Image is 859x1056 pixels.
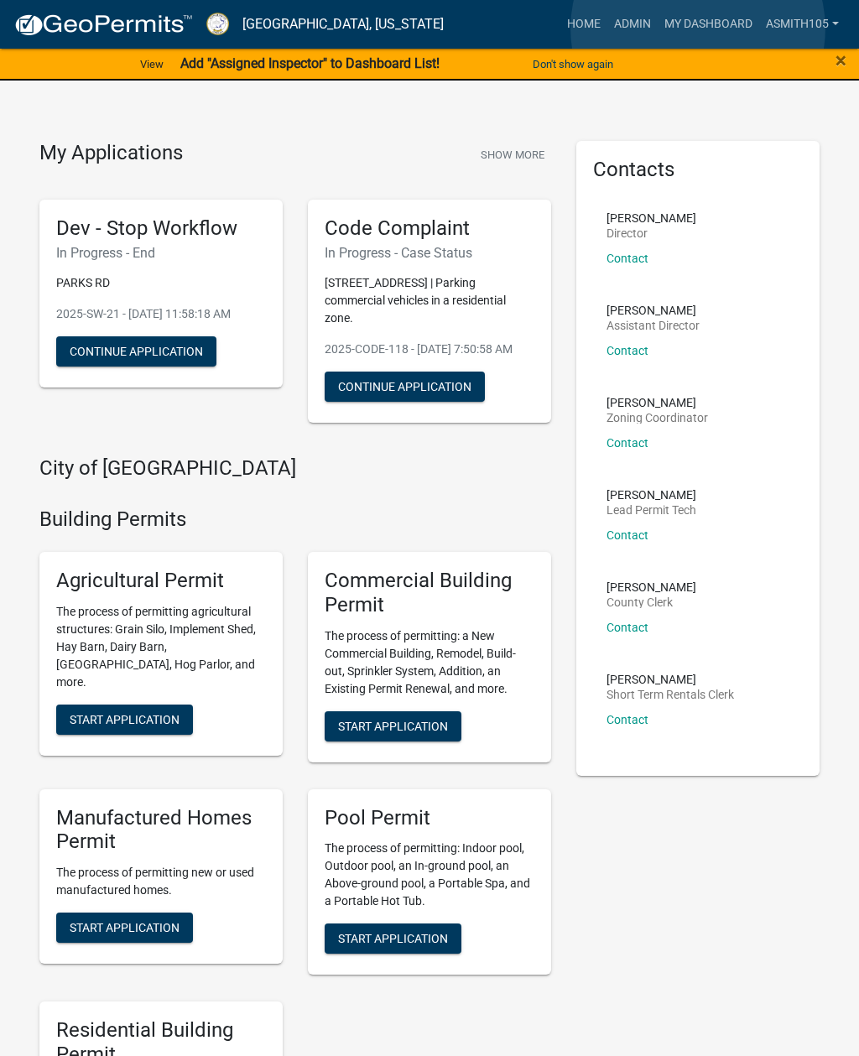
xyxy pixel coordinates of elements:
[56,245,266,261] h6: In Progress - End
[56,216,266,241] h5: Dev - Stop Workflow
[607,8,658,40] a: Admin
[56,864,266,899] p: The process of permitting new or used manufactured homes.
[133,50,170,78] a: View
[607,528,648,542] a: Contact
[607,252,648,265] a: Contact
[607,674,734,685] p: [PERSON_NAME]
[607,596,696,608] p: County Clerk
[607,581,696,593] p: [PERSON_NAME]
[325,274,534,327] p: [STREET_ADDRESS] | Parking commercial vehicles in a residential zone.
[607,227,696,239] p: Director
[325,341,534,358] p: 2025-CODE-118 - [DATE] 7:50:58 AM
[607,689,734,700] p: Short Term Rentals Clerk
[338,932,448,945] span: Start Application
[56,705,193,735] button: Start Application
[338,719,448,732] span: Start Application
[56,603,266,691] p: The process of permitting agricultural structures: Grain Silo, Implement Shed, Hay Barn, Dairy Ba...
[325,923,461,954] button: Start Application
[759,8,846,40] a: asmith105
[607,713,648,726] a: Contact
[56,336,216,367] button: Continue Application
[325,627,534,698] p: The process of permitting: a New Commercial Building, Remodel, Build-out, Sprinkler System, Addit...
[70,921,180,934] span: Start Application
[836,49,846,72] span: ×
[526,50,620,78] button: Don't show again
[607,344,648,357] a: Contact
[607,621,648,634] a: Contact
[560,8,607,40] a: Home
[39,456,551,481] h4: City of [GEOGRAPHIC_DATA]
[474,141,551,169] button: Show More
[607,304,700,316] p: [PERSON_NAME]
[325,806,534,830] h5: Pool Permit
[56,569,266,593] h5: Agricultural Permit
[325,569,534,617] h5: Commercial Building Permit
[39,507,551,532] h4: Building Permits
[242,10,444,39] a: [GEOGRAPHIC_DATA], [US_STATE]
[56,274,266,292] p: PARKS RD
[39,141,183,166] h4: My Applications
[836,50,846,70] button: Close
[56,913,193,943] button: Start Application
[607,397,708,408] p: [PERSON_NAME]
[325,245,534,261] h6: In Progress - Case Status
[593,158,803,182] h5: Contacts
[658,8,759,40] a: My Dashboard
[56,806,266,855] h5: Manufactured Homes Permit
[56,305,266,323] p: 2025-SW-21 - [DATE] 11:58:18 AM
[607,436,648,450] a: Contact
[180,55,440,71] strong: Add "Assigned Inspector" to Dashboard List!
[206,13,229,35] img: Putnam County, Georgia
[607,412,708,424] p: Zoning Coordinator
[325,840,534,910] p: The process of permitting: Indoor pool, Outdoor pool, an In-ground pool, an Above-ground pool, a ...
[70,712,180,726] span: Start Application
[325,216,534,241] h5: Code Complaint
[607,504,696,516] p: Lead Permit Tech
[607,320,700,331] p: Assistant Director
[607,212,696,224] p: [PERSON_NAME]
[607,489,696,501] p: [PERSON_NAME]
[325,372,485,402] button: Continue Application
[325,711,461,741] button: Start Application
